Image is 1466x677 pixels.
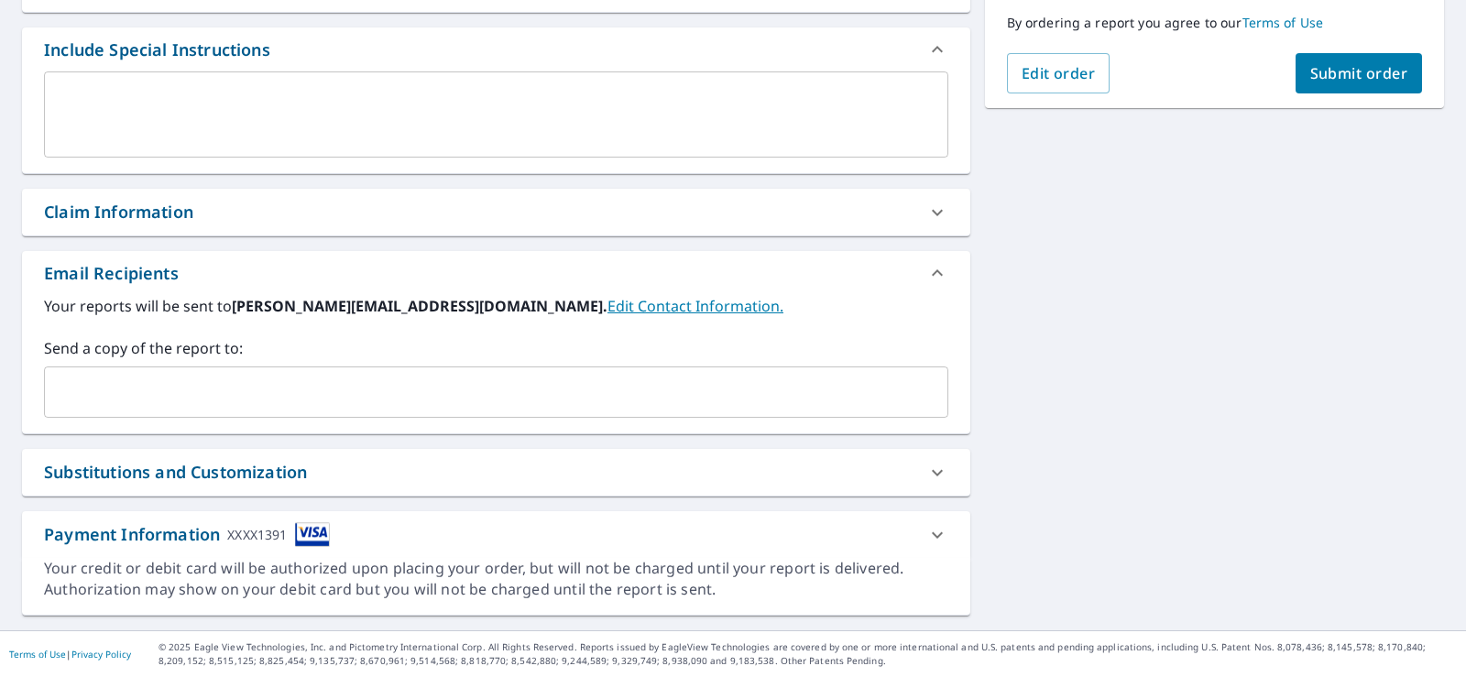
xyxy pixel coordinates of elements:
div: Include Special Instructions [44,38,270,62]
div: Email Recipients [44,261,179,286]
a: EditContactInfo [607,296,783,316]
label: Your reports will be sent to [44,295,948,317]
div: Payment Information [44,522,330,547]
div: XXXX1391 [227,522,287,547]
div: Payment InformationXXXX1391cardImage [22,511,970,558]
div: Substitutions and Customization [22,449,970,496]
label: Send a copy of the report to: [44,337,948,359]
img: cardImage [295,522,330,547]
a: Terms of Use [9,648,66,661]
p: | [9,649,131,660]
p: © 2025 Eagle View Technologies, Inc. and Pictometry International Corp. All Rights Reserved. Repo... [159,640,1457,668]
button: Edit order [1007,53,1110,93]
div: Include Special Instructions [22,27,970,71]
div: Claim Information [22,189,970,235]
div: Email Recipients [22,251,970,295]
a: Privacy Policy [71,648,131,661]
div: Substitutions and Customization [44,460,307,485]
div: Your credit or debit card will be authorized upon placing your order, but will not be charged unt... [44,558,948,600]
a: Terms of Use [1242,14,1324,31]
span: Submit order [1310,63,1408,83]
b: [PERSON_NAME][EMAIL_ADDRESS][DOMAIN_NAME]. [232,296,607,316]
button: Submit order [1296,53,1423,93]
div: Claim Information [44,200,193,224]
p: By ordering a report you agree to our [1007,15,1422,31]
span: Edit order [1022,63,1096,83]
